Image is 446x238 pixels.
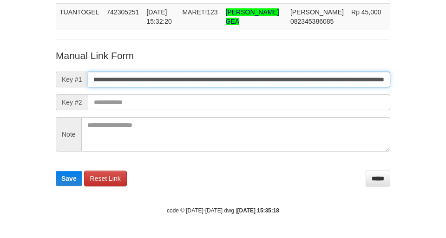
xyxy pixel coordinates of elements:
span: Key #1 [56,72,88,87]
p: Manual Link Form [56,49,390,62]
span: Note [56,117,81,152]
span: [PERSON_NAME] [290,8,344,16]
strong: [DATE] 15:35:18 [237,207,279,214]
span: Rp 45,000 [351,8,381,16]
span: MARETI123 [182,8,217,16]
td: TUANTOGEL [56,3,103,30]
span: Reset Link [90,175,121,182]
a: Reset Link [84,171,127,186]
small: code © [DATE]-[DATE] dwg | [167,207,279,214]
span: Key #2 [56,94,88,110]
span: Save [61,175,77,182]
button: Save [56,171,82,186]
td: 742305251 [103,3,143,30]
span: Copy 082345386085 to clipboard [290,18,334,25]
span: [DATE] 15:32:20 [146,8,172,25]
span: Nama rekening >18 huruf, harap diedit [226,8,279,25]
